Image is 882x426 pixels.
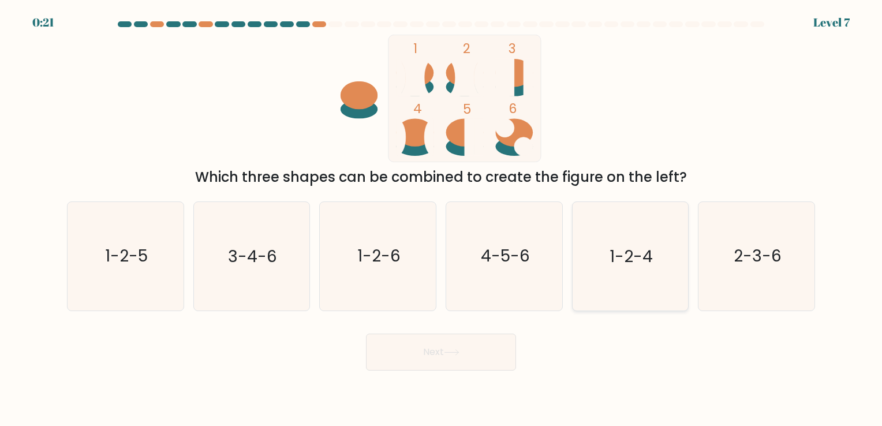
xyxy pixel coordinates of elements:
button: Next [366,334,516,371]
text: 2-3-6 [734,245,782,268]
tspan: 2 [463,39,470,58]
text: 1-2-4 [610,245,653,268]
div: 0:21 [32,14,54,31]
tspan: 5 [463,100,471,118]
text: 1-2-6 [357,245,401,268]
text: 4-5-6 [481,245,530,268]
tspan: 3 [509,39,517,58]
tspan: 1 [413,39,417,58]
div: Which three shapes can be combined to create the figure on the left? [74,167,808,188]
div: Level 7 [813,14,850,31]
text: 1-2-5 [105,245,148,268]
text: 3-4-6 [228,245,277,268]
tspan: 6 [509,99,517,118]
tspan: 4 [413,99,422,118]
